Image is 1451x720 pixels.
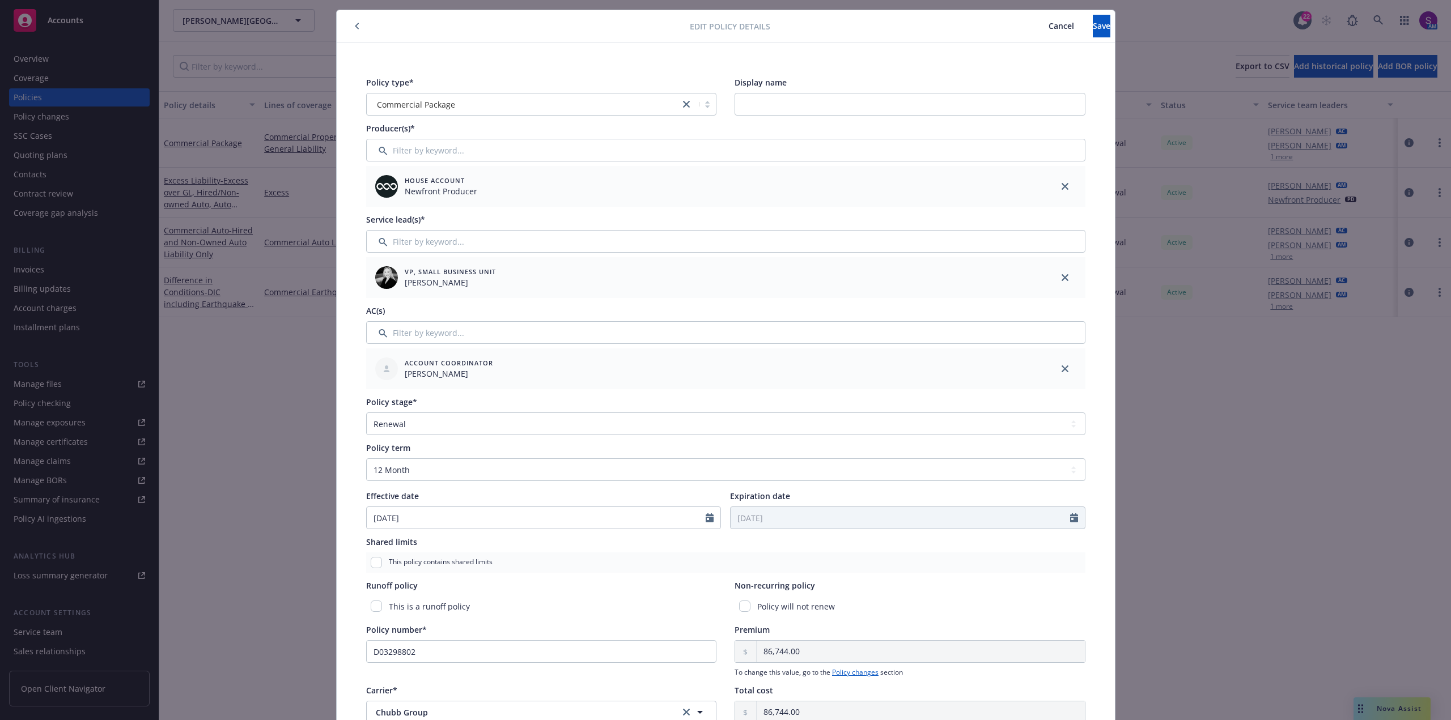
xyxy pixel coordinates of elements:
span: Policy number* [366,624,427,635]
input: Filter by keyword... [366,321,1085,344]
button: Cancel [1030,15,1093,37]
span: Newfront Producer [405,185,477,197]
span: Runoff policy [366,580,418,591]
input: MM/DD/YYYY [367,507,706,529]
span: Producer(s)* [366,123,415,134]
span: Service lead(s)* [366,214,425,225]
div: This policy contains shared limits [366,552,1085,573]
span: House Account [405,176,477,185]
span: Commercial Package [372,99,674,110]
button: Save [1093,15,1110,37]
span: Edit policy details [690,20,770,32]
span: AC(s) [366,305,385,316]
span: VP, Small Business Unit [405,267,496,276]
span: Cancel [1049,20,1074,31]
a: close [680,97,693,111]
span: Total cost [735,685,773,696]
span: Policy stage* [366,397,417,407]
span: Premium [735,624,770,635]
span: Carrier* [366,685,397,696]
a: close [1058,362,1072,376]
span: [PERSON_NAME] [405,276,496,288]
span: Policy type* [366,77,414,88]
span: Non-recurring policy [735,580,815,591]
input: Filter by keyword... [366,230,1085,253]
span: Account Coordinator [405,358,493,368]
div: Policy will not renew [735,596,1085,617]
span: Chubb Group [376,706,661,718]
span: Display name [735,77,787,88]
span: Expiration date [730,491,790,501]
div: This is a runoff policy [366,596,717,617]
img: employee photo [375,266,398,289]
span: [PERSON_NAME] [405,368,493,380]
span: Policy term [366,442,410,453]
a: Policy changes [832,667,879,677]
a: close [1058,271,1072,284]
span: Commercial Package [377,99,455,110]
a: clear selection [680,705,693,719]
input: MM/DD/YYYY [731,507,1070,529]
input: 0.00 [757,641,1085,662]
input: Filter by keyword... [366,139,1085,161]
span: Effective date [366,491,419,501]
svg: Calendar [706,513,714,522]
span: To change this value, go to the section [735,667,1085,678]
a: close [1058,180,1072,193]
span: Shared limits [366,536,417,547]
img: employee photo [375,175,398,198]
span: Save [1093,20,1110,31]
svg: Calendar [1070,513,1078,522]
